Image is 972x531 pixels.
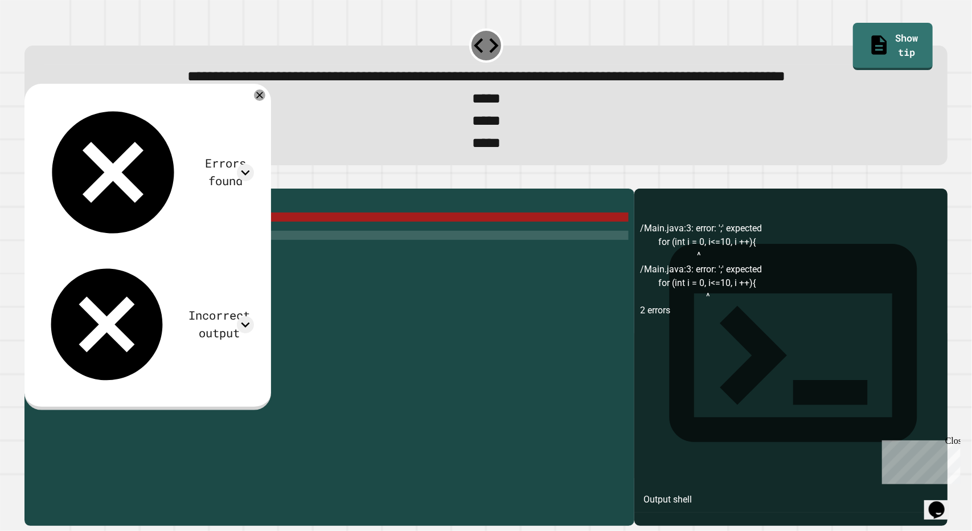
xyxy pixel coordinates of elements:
[198,155,254,190] div: Errors found
[5,5,79,72] div: Chat with us now!Close
[853,23,933,70] a: Show tip
[877,436,961,484] iframe: chat widget
[640,222,942,526] div: /Main.java:3: error: ';' expected for (int i = 0, i<=10, i ++){ ^ /Main.java:3: error: ';' expect...
[185,307,253,342] div: Incorrect output
[924,485,961,520] iframe: chat widget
